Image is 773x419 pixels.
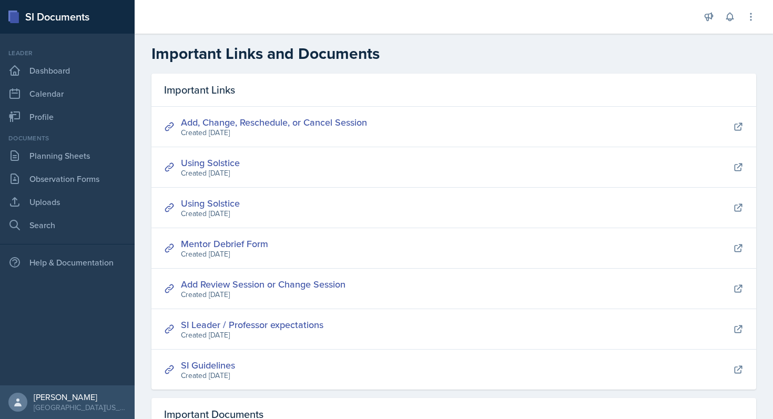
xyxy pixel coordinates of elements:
[151,44,756,63] h2: Important Links and Documents
[4,145,130,166] a: Planning Sheets
[4,168,130,189] a: Observation Forms
[4,134,130,143] div: Documents
[181,330,323,341] div: Created [DATE]
[4,48,130,58] div: Leader
[34,402,126,413] div: [GEOGRAPHIC_DATA][US_STATE]
[4,106,130,127] a: Profile
[181,116,367,129] a: Add, Change, Reschedule, or Cancel Session
[4,214,130,236] a: Search
[181,197,240,210] a: Using Solstice
[181,278,345,291] a: Add Review Session or Change Session
[34,392,126,402] div: [PERSON_NAME]
[4,252,130,273] div: Help & Documentation
[181,318,323,331] a: SI Leader / Professor expectations
[181,156,240,169] a: Using Solstice
[4,60,130,81] a: Dashboard
[181,289,345,300] div: Created [DATE]
[181,208,240,219] div: Created [DATE]
[181,168,240,179] div: Created [DATE]
[181,249,268,260] div: Created [DATE]
[181,370,235,381] div: Created [DATE]
[164,82,235,98] span: Important Links
[4,83,130,104] a: Calendar
[4,191,130,212] a: Uploads
[181,359,235,372] a: SI Guidelines
[181,237,268,250] a: Mentor Debrief Form
[181,127,367,138] div: Created [DATE]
